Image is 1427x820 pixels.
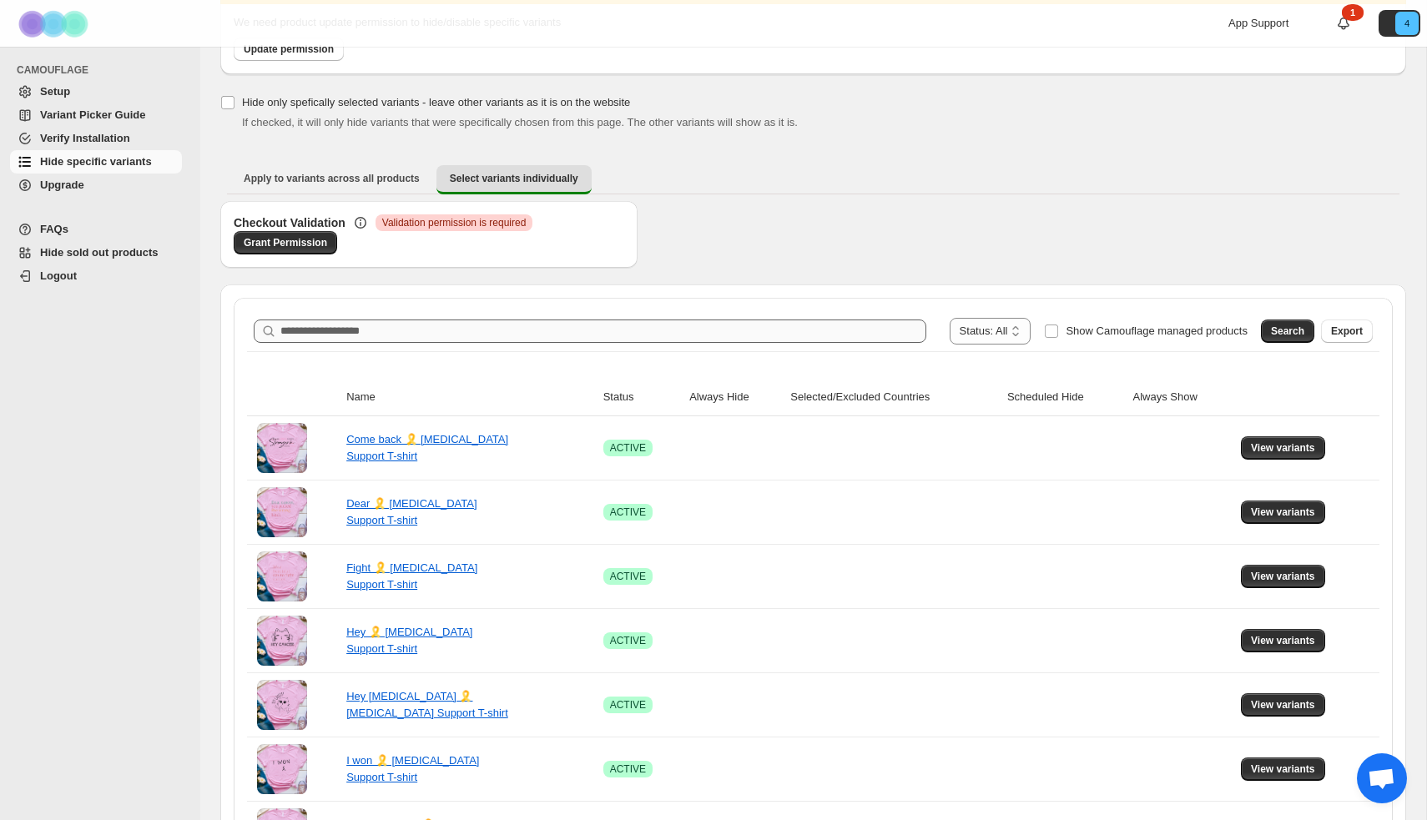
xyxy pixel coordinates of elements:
span: ACTIVE [610,762,646,776]
a: Update permission [234,38,344,61]
span: Export [1331,324,1363,338]
button: Export [1321,319,1373,343]
span: Update permission [244,43,334,56]
span: ACTIVE [610,441,646,455]
span: Upgrade [40,179,84,191]
a: Variant Picker Guide [10,103,182,127]
a: Hide specific variants [10,150,182,174]
img: Come back 🎗️ Cancer Support T-shirt [257,423,307,473]
text: 4 [1404,18,1409,28]
span: Hide specific variants [40,155,152,168]
th: Selected/Excluded Countries [785,379,1002,416]
a: I won 🎗️ [MEDICAL_DATA] Support T-shirt [346,754,479,783]
img: Hey 🎗️ Cancer Support T-shirt [257,616,307,666]
a: Hide sold out products [10,241,182,264]
span: Apply to variants across all products [244,172,420,185]
button: View variants [1241,436,1325,460]
span: App Support [1228,17,1288,29]
span: View variants [1251,698,1315,712]
span: ACTIVE [610,570,646,583]
a: Upgrade [10,174,182,197]
th: Always Show [1127,379,1236,416]
button: View variants [1241,629,1325,652]
a: Logout [10,264,182,288]
button: Select variants individually [436,165,592,194]
a: Come back 🎗️ [MEDICAL_DATA] Support T-shirt [346,433,508,462]
button: View variants [1241,565,1325,588]
a: Fight 🎗️ [MEDICAL_DATA] Support T-shirt [346,561,477,591]
span: FAQs [40,223,68,235]
span: Grant Permission [244,236,327,249]
img: Fight 🎗️ Cancer Support T-shirt [257,551,307,601]
span: Avatar with initials 4 [1395,12,1419,35]
span: ACTIVE [610,506,646,519]
a: FAQs [10,218,182,241]
span: View variants [1251,506,1315,519]
button: Search [1261,319,1314,343]
span: Setup [40,85,70,98]
a: Hey 🎗️ [MEDICAL_DATA] Support T-shirt [346,626,472,655]
span: View variants [1251,634,1315,647]
button: View variants [1241,757,1325,781]
h3: Checkout Validation [234,214,345,231]
div: 1 [1342,4,1364,21]
th: Scheduled Hide [1002,379,1128,416]
img: I won 🎗️ Cancer Support T-shirt [257,744,307,794]
span: Variant Picker Guide [40,108,145,121]
button: View variants [1241,693,1325,717]
a: Setup [10,80,182,103]
span: CAMOUFLAGE [17,63,189,77]
a: Verify Installation [10,127,182,150]
span: ACTIVE [610,698,646,712]
span: Validation permission is required [382,216,527,229]
span: Verify Installation [40,132,130,144]
span: Show Camouflage managed products [1066,324,1248,337]
span: Hide only spefically selected variants - leave other variants as it is on the website [242,96,630,108]
a: Dear 🎗️ [MEDICAL_DATA] Support T-shirt [346,497,477,526]
img: Hey Cancer 🎗️ Cancer Support T-shirt [257,680,307,730]
th: Status [598,379,684,416]
span: View variants [1251,570,1315,583]
th: Name [341,379,598,416]
span: Search [1271,324,1304,338]
span: Select variants individually [450,172,578,185]
span: View variants [1251,762,1315,776]
button: Apply to variants across all products [230,165,433,192]
a: Hey [MEDICAL_DATA] 🎗️ [MEDICAL_DATA] Support T-shirt [346,690,508,719]
img: Camouflage [13,1,97,47]
span: If checked, it will only hide variants that were specifically chosen from this page. The other va... [242,116,798,128]
span: View variants [1251,441,1315,455]
span: Hide sold out products [40,246,159,259]
div: Chat abierto [1357,753,1407,803]
span: Logout [40,269,77,282]
a: Grant Permission [234,231,337,254]
button: View variants [1241,501,1325,524]
button: Avatar with initials 4 [1379,10,1420,37]
img: Dear 🎗️ Cancer Support T-shirt [257,487,307,537]
a: 1 [1335,15,1352,32]
th: Always Hide [684,379,785,416]
span: ACTIVE [610,634,646,647]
